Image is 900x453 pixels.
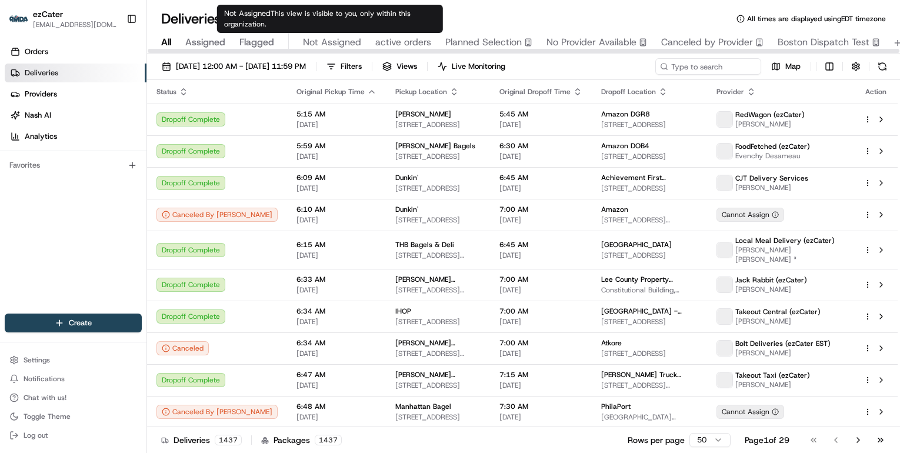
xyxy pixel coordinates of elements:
a: Nash AI [5,106,146,125]
span: 5:45 AM [499,109,582,119]
span: Orders [25,46,48,57]
span: RedWagon (ezCater) [735,110,805,119]
span: [DATE] [296,120,376,129]
span: [DATE] [296,285,376,295]
span: Amazon [601,205,628,214]
span: All [161,35,171,49]
span: [STREET_ADDRESS] [601,120,698,129]
span: Local Meal Delivery (ezCater) [735,236,835,245]
div: 1437 [315,435,342,445]
button: ezCaterezCater[EMAIL_ADDRESS][DOMAIN_NAME] [5,5,122,33]
span: 6:45 AM [499,240,582,249]
span: Bolt Deliveries (ezCater EST) [735,339,831,348]
span: [DATE] [499,215,582,225]
button: Canceled By [PERSON_NAME] [156,405,278,419]
span: Status [156,87,176,96]
span: 6:47 AM [296,370,376,379]
div: Deliveries [161,434,242,446]
span: [DATE] [499,120,582,129]
span: [DATE] [296,215,376,225]
span: Log out [24,431,48,440]
button: Canceled [156,341,209,355]
span: active orders [375,35,431,49]
span: [DATE] [499,412,582,422]
span: [STREET_ADDRESS][PERSON_NAME] [395,251,481,260]
button: Cannot Assign [716,405,784,419]
span: 6:15 AM [296,240,376,249]
span: 6:34 AM [296,307,376,316]
span: Deliveries [25,68,58,78]
img: ezCater [9,15,28,23]
button: [DATE] 12:00 AM - [DATE] 11:59 PM [156,58,311,75]
span: 5:15 AM [296,109,376,119]
a: Deliveries [5,64,146,82]
span: [STREET_ADDRESS][PERSON_NAME] [395,349,481,358]
span: Dunkin' [395,205,418,214]
span: Takeout Taxi (ezCater) [735,371,810,380]
span: Providers [25,89,57,99]
span: Dunkin' [395,173,418,182]
span: [STREET_ADDRESS] [395,381,481,390]
span: No Provider Available [546,35,636,49]
span: [PERSON_NAME] [735,380,810,389]
span: [DATE] [296,317,376,327]
span: [DATE] [296,251,376,260]
span: THB Bagels & Deli [395,240,454,249]
button: Filters [321,58,367,75]
span: [DATE] [296,184,376,193]
button: Create [5,314,142,332]
span: 7:00 AM [499,275,582,284]
span: Atkore [601,338,622,348]
a: Analytics [5,127,146,146]
span: [PERSON_NAME] Doughnuts [395,370,481,379]
span: [PERSON_NAME] [735,119,805,129]
span: Analytics [25,131,57,142]
span: [PERSON_NAME] [735,317,821,326]
button: Settings [5,352,142,368]
span: Provider [716,87,744,96]
span: [PERSON_NAME] [735,285,807,294]
div: Action [864,87,888,96]
span: This view is visible to you, only within this organization. [224,9,411,29]
button: Cannot Assign [716,208,784,222]
span: Amazon DGR8 [601,109,650,119]
div: Favorites [5,156,142,175]
a: Orders [5,42,146,61]
button: Refresh [874,58,891,75]
span: 6:09 AM [296,173,376,182]
button: Chat with us! [5,389,142,406]
span: [DATE] [499,349,582,358]
span: Settings [24,355,50,365]
input: Type to search [655,58,761,75]
span: 6:10 AM [296,205,376,214]
span: Planned Selection [445,35,522,49]
span: [STREET_ADDRESS] [601,317,698,327]
span: [STREET_ADDRESS] [PERSON_NAME], TN 37122, [GEOGRAPHIC_DATA] [601,215,698,225]
span: [GEOGRAPHIC_DATA] [601,240,672,249]
span: [DATE] 12:00 AM - [DATE] 11:59 PM [176,61,306,72]
span: [GEOGRAPHIC_DATA] - School Nutrition [601,307,698,316]
span: Canceled by Provider [661,35,753,49]
button: Toggle Theme [5,408,142,425]
span: All times are displayed using EDT timezone [747,14,886,24]
span: [EMAIL_ADDRESS][DOMAIN_NAME] [33,20,117,29]
span: 6:45 AM [499,173,582,182]
span: [DATE] [296,349,376,358]
a: Providers [5,85,146,104]
div: Packages [261,434,342,446]
span: 7:00 AM [499,307,582,316]
span: PhilaPort [601,402,631,411]
span: [PERSON_NAME] Doughnuts [395,275,481,284]
span: 6:48 AM [296,402,376,411]
span: Chat with us! [24,393,66,402]
button: Views [377,58,422,75]
span: [PERSON_NAME] [395,109,451,119]
span: Nash AI [25,110,51,121]
span: [STREET_ADDRESS] [395,215,481,225]
span: Views [396,61,417,72]
span: [STREET_ADDRESS] [395,317,481,327]
span: [STREET_ADDRESS] [601,152,698,161]
span: Takeout Central (ezCater) [735,307,821,317]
